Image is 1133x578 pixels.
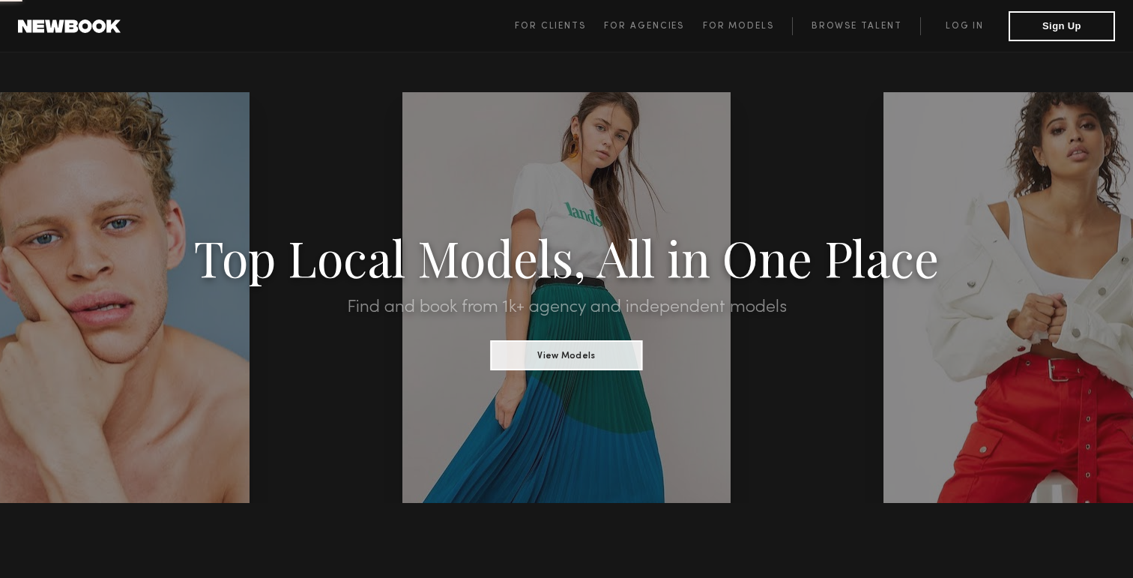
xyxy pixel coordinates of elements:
[515,17,604,35] a: For Clients
[515,22,586,31] span: For Clients
[604,22,684,31] span: For Agencies
[491,340,643,370] button: View Models
[920,17,1009,35] a: Log in
[1009,11,1115,41] button: Sign Up
[703,22,774,31] span: For Models
[703,17,793,35] a: For Models
[792,17,920,35] a: Browse Talent
[491,346,643,362] a: View Models
[604,17,702,35] a: For Agencies
[85,234,1048,280] h1: Top Local Models, All in One Place
[85,298,1048,316] h2: Find and book from 1k+ agency and independent models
